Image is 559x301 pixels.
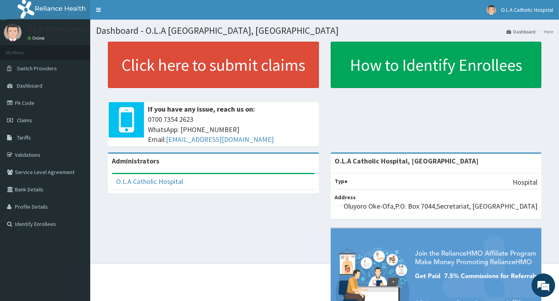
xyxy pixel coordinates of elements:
[17,82,42,89] span: Dashboard
[112,156,159,165] b: Administrators
[331,42,542,88] a: How to Identify Enrollees
[501,6,553,13] span: O.L.A Catholic Hospital
[335,178,348,185] b: Type
[335,156,479,165] strong: O.L.A Catholic Hospital, [GEOGRAPHIC_DATA]
[96,26,553,36] h1: Dashboard - O.L.A [GEOGRAPHIC_DATA], [GEOGRAPHIC_DATA]
[4,24,22,41] img: User Image
[27,35,46,41] a: Online
[27,26,97,33] p: O.L.A Catholic Hospital
[536,28,553,35] li: Here
[513,177,537,187] p: Hospital
[108,42,319,88] a: Click here to submit claims
[116,177,183,186] a: O.L.A Catholic Hospital
[344,201,537,211] p: Oluyoro Oke-Ofa,P.O. Box 7044,Secretariat, [GEOGRAPHIC_DATA]
[17,65,57,72] span: Switch Providers
[506,28,535,35] a: Dashboard
[166,135,274,144] a: [EMAIL_ADDRESS][DOMAIN_NAME]
[335,194,356,201] b: Address
[17,134,31,141] span: Tariffs
[486,5,496,15] img: User Image
[17,117,32,124] span: Claims
[148,114,315,145] span: 0700 7354 2623 WhatsApp: [PHONE_NUMBER] Email:
[148,105,255,114] b: If you have any issue, reach us on:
